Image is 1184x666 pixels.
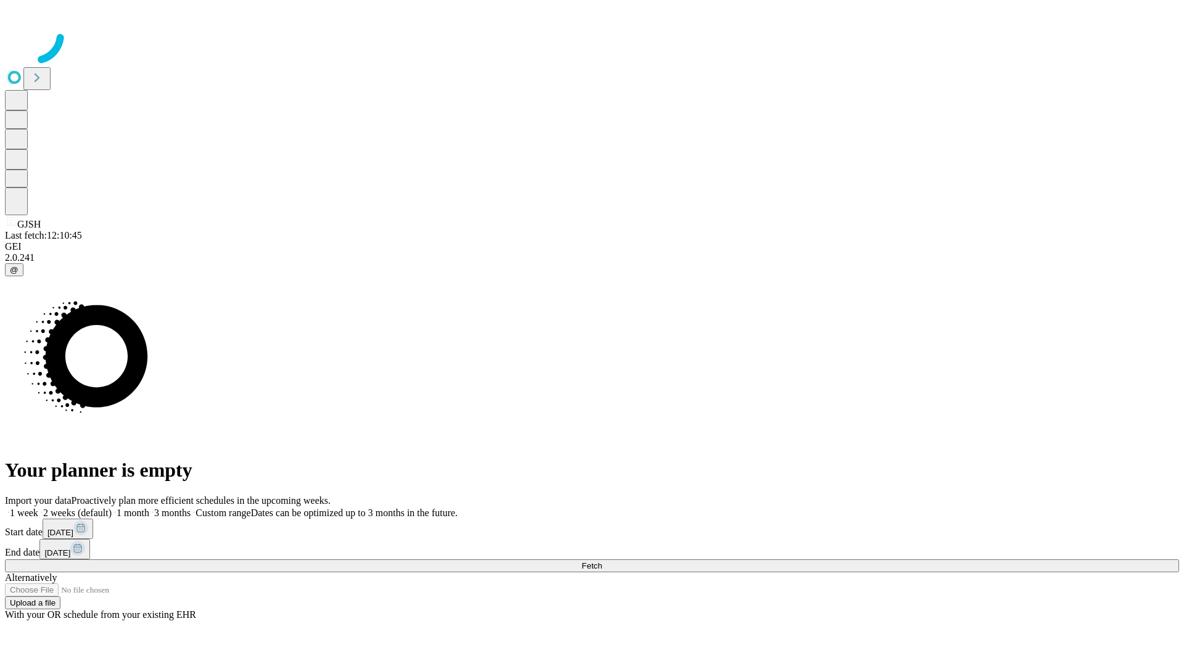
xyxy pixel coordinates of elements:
[5,572,57,583] span: Alternatively
[5,263,23,276] button: @
[251,508,458,518] span: Dates can be optimized up to 3 months in the future.
[10,508,38,518] span: 1 week
[5,609,196,620] span: With your OR schedule from your existing EHR
[5,559,1179,572] button: Fetch
[582,561,602,570] span: Fetch
[154,508,191,518] span: 3 months
[72,495,331,506] span: Proactively plan more efficient schedules in the upcoming weeks.
[43,519,93,539] button: [DATE]
[195,508,250,518] span: Custom range
[10,265,18,274] span: @
[5,241,1179,252] div: GEI
[5,252,1179,263] div: 2.0.241
[117,508,149,518] span: 1 month
[5,459,1179,482] h1: Your planner is empty
[17,219,41,229] span: GJSH
[5,596,60,609] button: Upload a file
[43,508,112,518] span: 2 weeks (default)
[5,230,82,240] span: Last fetch: 12:10:45
[47,528,73,537] span: [DATE]
[5,519,1179,539] div: Start date
[5,539,1179,559] div: End date
[39,539,90,559] button: [DATE]
[44,548,70,557] span: [DATE]
[5,495,72,506] span: Import your data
